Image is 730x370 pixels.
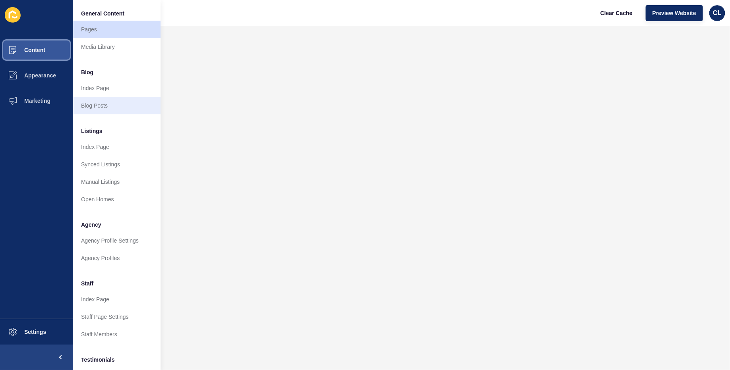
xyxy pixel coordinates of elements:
a: Open Homes [73,191,161,208]
button: Preview Website [646,5,703,21]
a: Staff Members [73,326,161,343]
span: Blog [81,68,93,76]
a: Synced Listings [73,156,161,173]
a: Index Page [73,291,161,308]
span: CL [713,9,721,17]
a: Blog Posts [73,97,161,114]
a: Agency Profiles [73,249,161,267]
span: Staff [81,279,93,287]
a: Index Page [73,138,161,156]
a: Staff Page Settings [73,308,161,326]
a: Pages [73,21,161,38]
a: Index Page [73,79,161,97]
a: Manual Listings [73,173,161,191]
span: Testimonials [81,356,115,364]
button: Clear Cache [594,5,639,21]
span: Clear Cache [600,9,633,17]
a: Agency Profile Settings [73,232,161,249]
span: Preview Website [653,9,696,17]
span: General Content [81,10,124,17]
span: Listings [81,127,103,135]
span: Agency [81,221,101,229]
a: Media Library [73,38,161,56]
